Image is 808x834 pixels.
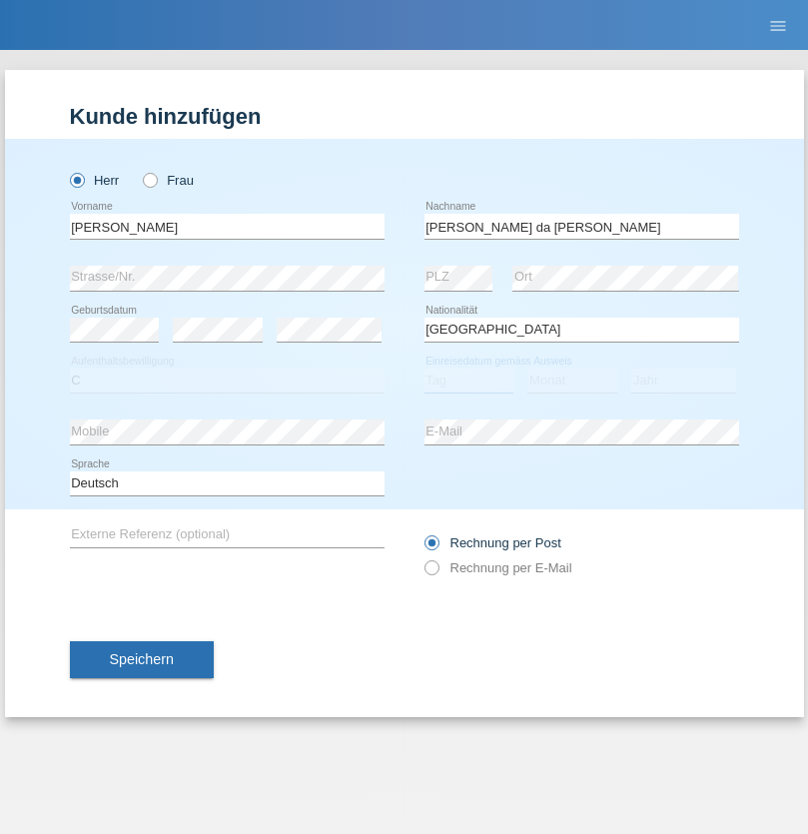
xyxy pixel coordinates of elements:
label: Rechnung per E-Mail [424,560,572,575]
span: Speichern [110,651,174,667]
input: Herr [70,173,83,186]
input: Rechnung per Post [424,535,437,560]
label: Rechnung per Post [424,535,561,550]
label: Frau [143,173,194,188]
input: Rechnung per E-Mail [424,560,437,585]
button: Speichern [70,641,214,679]
h1: Kunde hinzufügen [70,104,739,129]
label: Herr [70,173,120,188]
input: Frau [143,173,156,186]
i: menu [768,16,788,36]
a: menu [758,19,798,31]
